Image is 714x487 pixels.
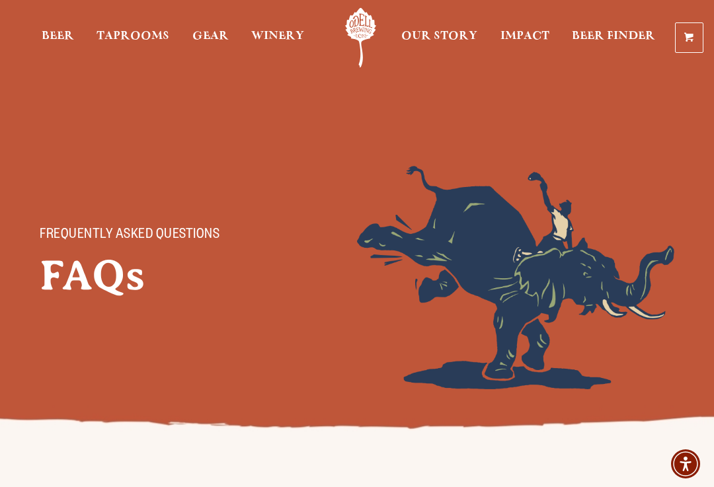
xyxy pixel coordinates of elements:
span: Winery [251,31,304,42]
a: Gear [184,8,237,67]
span: Taprooms [97,31,169,42]
a: Taprooms [88,8,178,67]
div: Accessibility Menu [671,449,700,478]
h2: FAQs [40,252,357,299]
img: Foreground404 [357,166,674,389]
span: Gear [192,31,229,42]
a: Odell Home [336,8,385,67]
a: Impact [492,8,558,67]
a: Winery [243,8,313,67]
a: Beer [33,8,83,67]
span: Impact [500,31,549,42]
span: Beer Finder [572,31,655,42]
span: Beer [42,31,74,42]
a: Beer Finder [563,8,664,67]
a: Our Story [393,8,486,67]
p: FREQUENTLY ASKED QUESTIONS [40,228,331,244]
span: Our Story [401,31,477,42]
